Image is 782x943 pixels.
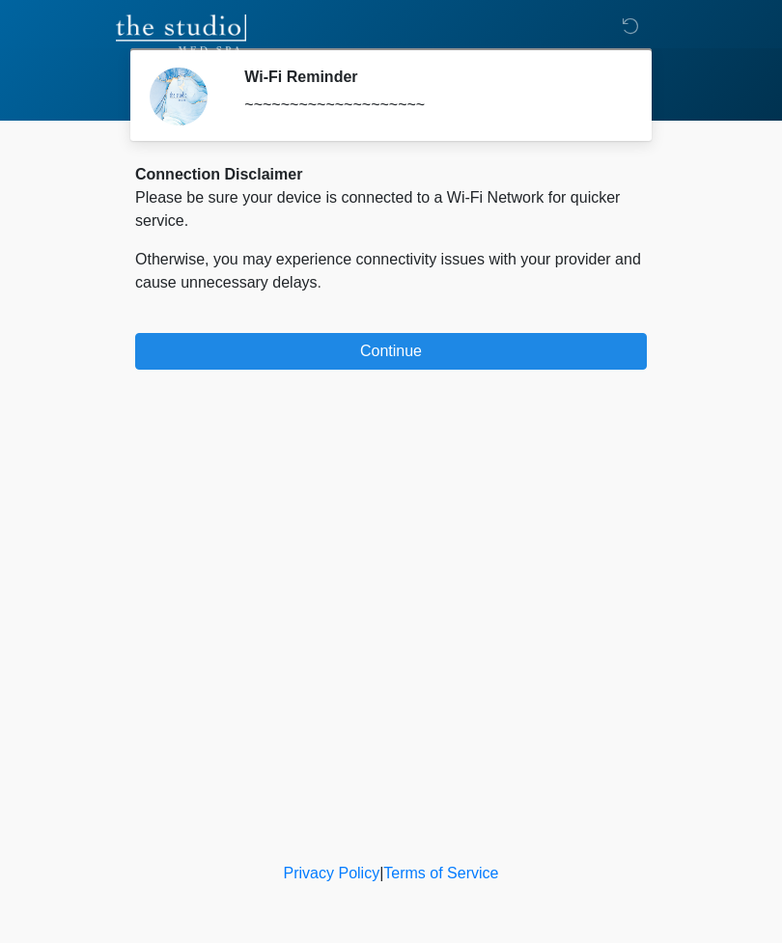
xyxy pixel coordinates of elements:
[150,68,208,125] img: Agent Avatar
[318,274,321,291] span: .
[244,94,618,117] div: ~~~~~~~~~~~~~~~~~~~~
[135,186,647,233] p: Please be sure your device is connected to a Wi-Fi Network for quicker service.
[135,163,647,186] div: Connection Disclaimer
[379,865,383,881] a: |
[244,68,618,86] h2: Wi-Fi Reminder
[383,865,498,881] a: Terms of Service
[135,333,647,370] button: Continue
[135,248,647,294] p: Otherwise, you may experience connectivity issues with your provider and cause unnecessary delays
[116,14,246,53] img: The Studio Med Spa Logo
[284,865,380,881] a: Privacy Policy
